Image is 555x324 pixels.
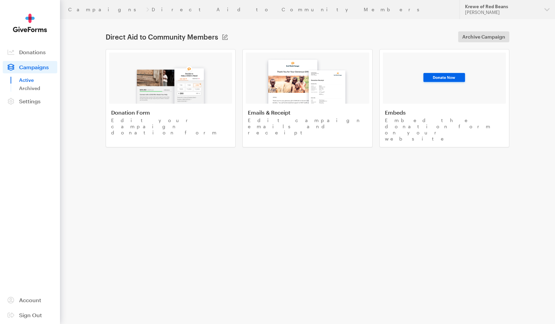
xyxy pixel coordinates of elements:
div: Krewe of Red Beans [465,4,539,10]
span: Settings [19,98,41,104]
img: GiveForms [13,14,47,32]
a: Campaigns [68,7,144,12]
img: image-2-08a39f98273254a5d313507113ca8761204b64a72fdaab3e68b0fc5d6b16bc50.png [261,53,354,104]
div: [PERSON_NAME] [465,10,539,15]
img: image-3-93ee28eb8bf338fe015091468080e1db9f51356d23dce784fdc61914b1599f14.png [421,71,467,85]
span: Donations [19,49,46,55]
a: Embeds Embed the donation form on your website [379,49,509,147]
img: image-1-0e7e33c2fa879c29fc43b57e5885c2c5006ac2607a1de4641c4880897d5e5c7f.png [131,60,211,104]
span: Campaigns [19,64,49,70]
p: Edit your campaign donation form [111,117,230,136]
h4: Embeds [385,109,504,116]
a: Emails & Receipt Edit campaign emails and receipt [242,49,372,147]
a: Archived [19,84,57,92]
h1: Direct Aid to Community Members [106,33,218,41]
a: Donations [3,46,57,58]
p: Edit campaign emails and receipt [248,117,367,136]
h4: Emails & Receipt [248,109,367,116]
a: Active [19,76,57,84]
span: Archive Campaign [462,33,505,41]
a: Donation Form Edit your campaign donation form [106,49,236,147]
a: Settings [3,95,57,107]
a: Campaigns [3,61,57,73]
a: Archive Campaign [458,31,509,42]
h4: Donation Form [111,109,230,116]
p: Embed the donation form on your website [385,117,504,142]
a: Direct Aid to Community Members [152,7,427,12]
